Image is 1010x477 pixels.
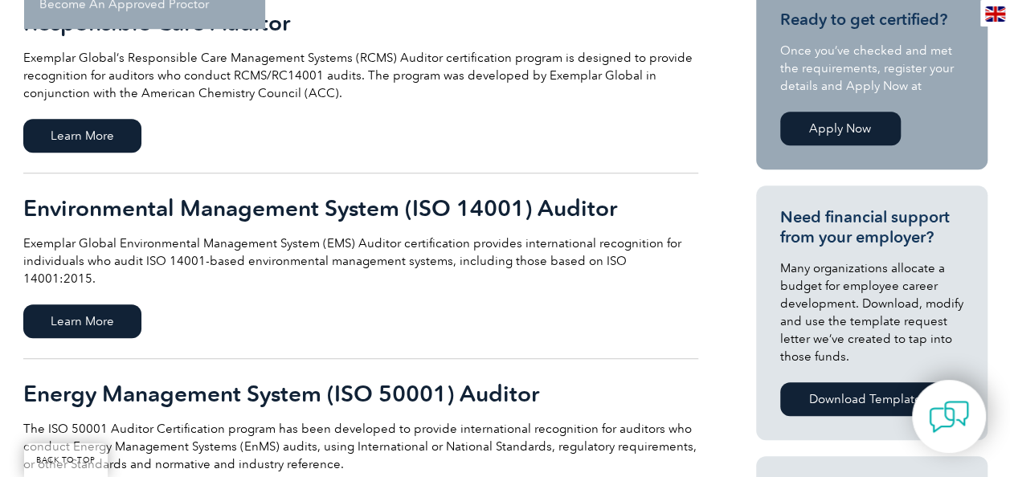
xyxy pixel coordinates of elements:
h3: Need financial support from your employer? [780,207,963,247]
p: The ISO 50001 Auditor Certification program has been developed to provide international recogniti... [23,420,698,473]
img: en [985,6,1005,22]
span: Learn More [23,304,141,338]
img: contact-chat.png [929,397,969,437]
h3: Ready to get certified? [780,10,963,30]
p: Exemplar Global’s Responsible Care Management Systems (RCMS) Auditor certification program is des... [23,49,698,102]
a: Download Template [780,382,951,416]
a: Environmental Management System (ISO 14001) Auditor Exemplar Global Environmental Management Syst... [23,173,698,359]
p: Once you’ve checked and met the requirements, register your details and Apply Now at [780,42,963,95]
p: Exemplar Global Environmental Management System (EMS) Auditor certification provides internationa... [23,234,698,287]
p: Many organizations allocate a budget for employee career development. Download, modify and use th... [780,259,963,365]
h2: Environmental Management System (ISO 14001) Auditor [23,195,698,221]
span: Learn More [23,119,141,153]
a: Apply Now [780,112,901,145]
h2: Responsible Care Auditor [23,10,698,35]
h2: Energy Management System (ISO 50001) Auditor [23,381,698,406]
a: BACK TO TOP [24,443,108,477]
